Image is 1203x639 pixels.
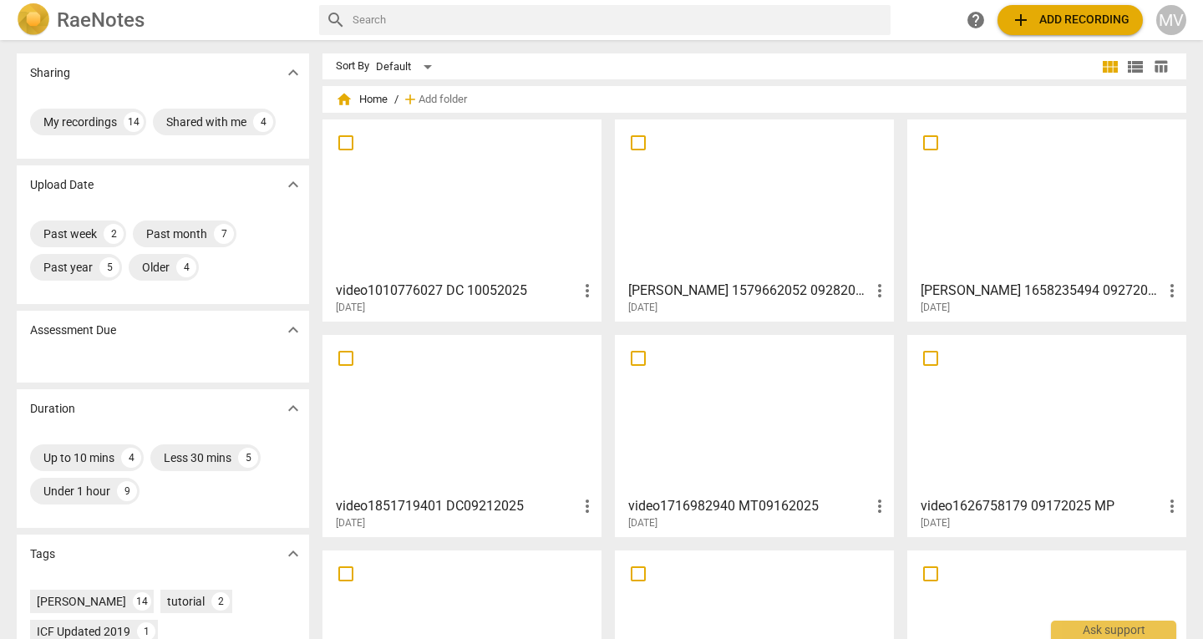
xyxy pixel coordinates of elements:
[104,224,124,244] div: 2
[913,341,1180,530] a: video1626758179 09172025 MP[DATE]
[43,483,110,500] div: Under 1 hour
[628,496,870,516] h3: video1716982940 MT09162025
[176,257,196,277] div: 4
[99,257,119,277] div: 5
[117,481,137,501] div: 9
[336,60,369,73] div: Sort By
[921,301,950,315] span: [DATE]
[30,400,75,418] p: Duration
[1162,281,1182,301] span: more_vert
[43,259,93,276] div: Past year
[921,281,1162,301] h3: Matteo 1658235494 09272025 PM
[57,8,145,32] h2: RaeNotes
[353,7,884,33] input: Search
[328,341,596,530] a: video1851719401 DC09212025[DATE]
[621,125,888,314] a: [PERSON_NAME] 1579662052 09282025 DC[DATE]
[30,322,116,339] p: Assessment Due
[336,281,577,301] h3: video1010776027 DC 10052025
[921,496,1162,516] h3: video1626758179 09172025 MP
[253,112,273,132] div: 4
[336,301,365,315] span: [DATE]
[43,226,97,242] div: Past week
[376,53,438,80] div: Default
[166,114,246,130] div: Shared with me
[281,396,306,421] button: Show more
[870,281,890,301] span: more_vert
[628,301,657,315] span: [DATE]
[30,64,70,82] p: Sharing
[402,91,419,108] span: add
[921,516,950,530] span: [DATE]
[419,94,467,106] span: Add folder
[17,3,306,37] a: LogoRaeNotes
[628,516,657,530] span: [DATE]
[283,398,303,418] span: expand_more
[167,593,205,610] div: tutorial
[966,10,986,30] span: help
[283,320,303,340] span: expand_more
[43,114,117,130] div: My recordings
[283,175,303,195] span: expand_more
[124,112,144,132] div: 14
[621,341,888,530] a: video1716982940 MT09162025[DATE]
[283,63,303,83] span: expand_more
[326,10,346,30] span: search
[328,125,596,314] a: video1010776027 DC 10052025[DATE]
[1153,58,1169,74] span: table_chart
[336,91,388,108] span: Home
[1051,621,1176,639] div: Ask support
[281,172,306,197] button: Show more
[281,317,306,342] button: Show more
[1011,10,1031,30] span: add
[133,592,151,611] div: 14
[1162,496,1182,516] span: more_vert
[30,176,94,194] p: Upload Date
[628,281,870,301] h3: Matteo 1579662052 09282025 DC
[281,60,306,85] button: Show more
[142,259,170,276] div: Older
[997,5,1143,35] button: Upload
[164,449,231,466] div: Less 30 mins
[336,496,577,516] h3: video1851719401 DC09212025
[1125,57,1145,77] span: view_list
[336,91,353,108] span: home
[1011,10,1129,30] span: Add recording
[238,448,258,468] div: 5
[913,125,1180,314] a: [PERSON_NAME] 1658235494 09272025 PM[DATE]
[1123,54,1148,79] button: List view
[30,545,55,563] p: Tags
[870,496,890,516] span: more_vert
[394,94,398,106] span: /
[1098,54,1123,79] button: Tile view
[211,592,230,611] div: 2
[961,5,991,35] a: Help
[1148,54,1173,79] button: Table view
[283,544,303,564] span: expand_more
[37,593,126,610] div: [PERSON_NAME]
[577,281,597,301] span: more_vert
[214,224,234,244] div: 7
[17,3,50,37] img: Logo
[146,226,207,242] div: Past month
[1100,57,1120,77] span: view_module
[336,516,365,530] span: [DATE]
[577,496,597,516] span: more_vert
[121,448,141,468] div: 4
[43,449,114,466] div: Up to 10 mins
[281,541,306,566] button: Show more
[1156,5,1186,35] button: MV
